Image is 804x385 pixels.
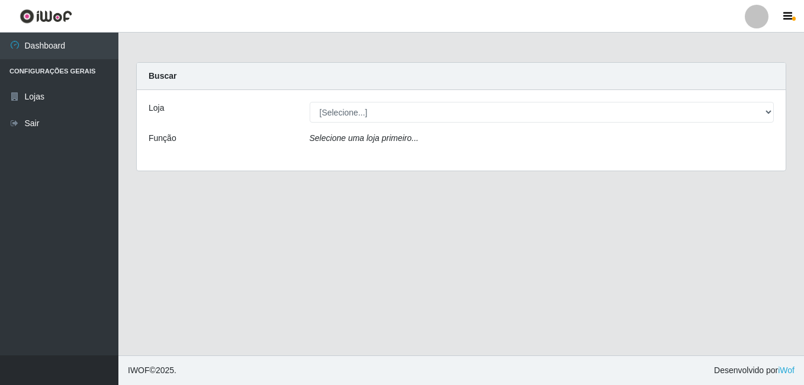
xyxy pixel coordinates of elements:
[714,364,795,377] span: Desenvolvido por
[149,102,164,114] label: Loja
[149,132,176,145] label: Função
[310,133,419,143] i: Selecione uma loja primeiro...
[149,71,176,81] strong: Buscar
[128,364,176,377] span: © 2025 .
[128,365,150,375] span: IWOF
[20,9,72,24] img: CoreUI Logo
[778,365,795,375] a: iWof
